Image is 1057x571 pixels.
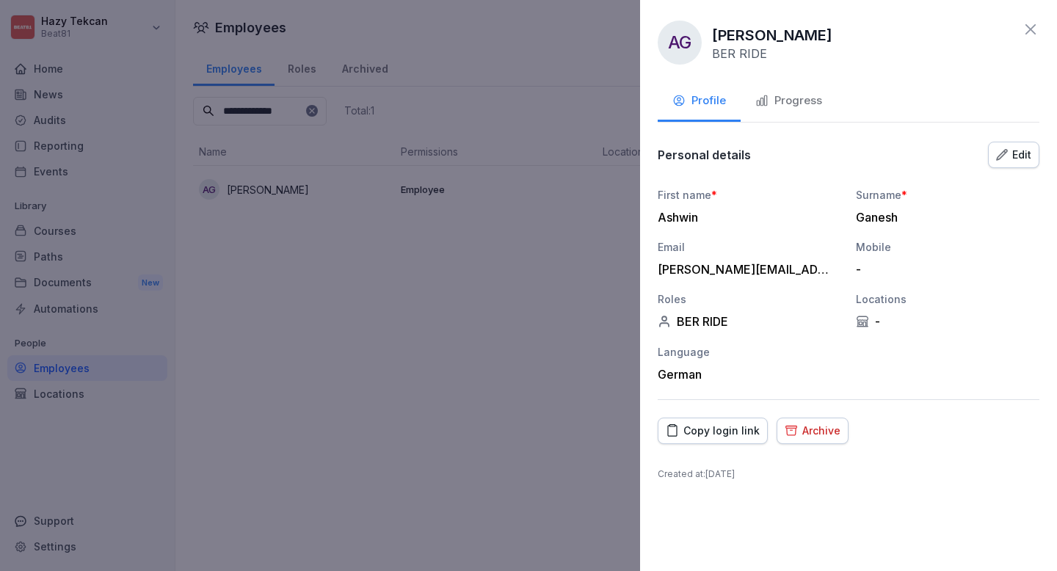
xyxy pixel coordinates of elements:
[785,423,840,439] div: Archive
[658,314,841,329] div: BER RIDE
[856,262,1032,277] div: -
[755,92,822,109] div: Progress
[672,92,726,109] div: Profile
[658,367,841,382] div: German
[712,46,767,61] p: BER RIDE
[658,210,834,225] div: Ashwin
[856,187,1039,203] div: Surname
[856,314,1039,329] div: -
[777,418,849,444] button: Archive
[712,24,832,46] p: [PERSON_NAME]
[658,239,841,255] div: Email
[658,468,1039,481] p: Created at : [DATE]
[741,82,837,122] button: Progress
[658,262,834,277] div: [PERSON_NAME][EMAIL_ADDRESS][PERSON_NAME][DOMAIN_NAME]
[658,418,768,444] button: Copy login link
[996,147,1031,163] div: Edit
[856,210,1032,225] div: Ganesh
[856,291,1039,307] div: Locations
[658,82,741,122] button: Profile
[658,344,841,360] div: Language
[666,423,760,439] div: Copy login link
[658,187,841,203] div: First name
[658,21,702,65] div: AG
[856,239,1039,255] div: Mobile
[988,142,1039,168] button: Edit
[658,148,751,162] p: Personal details
[658,291,841,307] div: Roles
